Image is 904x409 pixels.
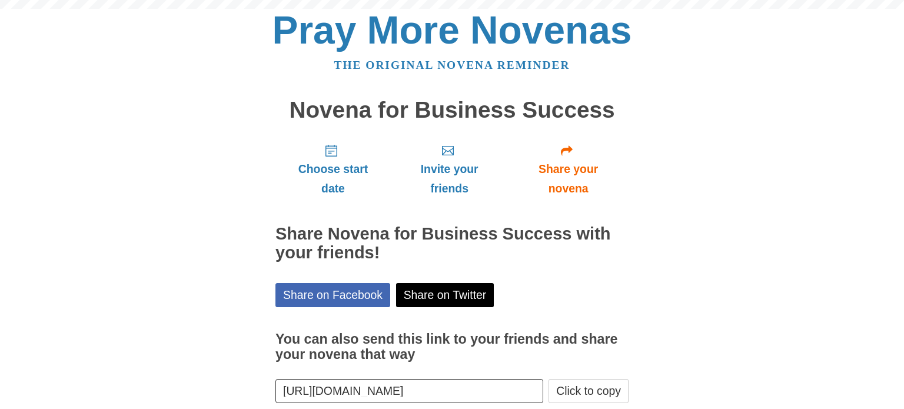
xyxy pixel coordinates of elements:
span: Share your novena [520,159,617,198]
h2: Share Novena for Business Success with your friends! [275,225,629,262]
a: The original novena reminder [334,59,570,71]
span: Choose start date [287,159,379,198]
a: Pray More Novenas [272,8,632,52]
a: Share your novena [508,134,629,204]
a: Share on Twitter [396,283,494,307]
span: Invite your friends [403,159,496,198]
a: Choose start date [275,134,391,204]
a: Invite your friends [391,134,508,204]
h3: You can also send this link to your friends and share your novena that way [275,332,629,362]
button: Click to copy [549,379,629,403]
a: Share on Facebook [275,283,390,307]
h1: Novena for Business Success [275,98,629,123]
